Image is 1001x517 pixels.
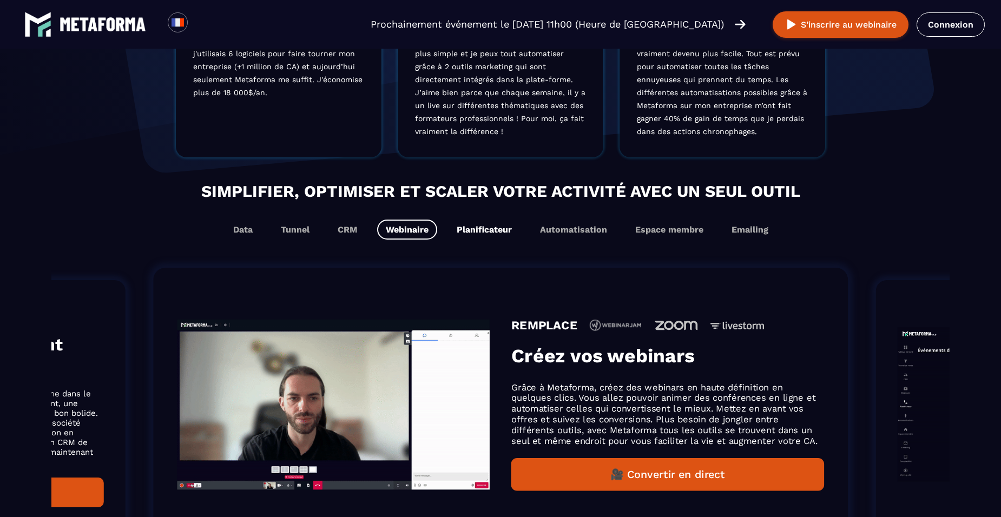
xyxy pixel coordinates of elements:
[171,16,185,29] img: fr
[24,11,51,38] img: logo
[637,8,808,138] p: Que ça soit pour acquérir de nouveaux élèves, pour l’administratif ou même pour la délivrabilité ...
[735,18,746,30] img: arrow-right
[511,382,824,446] p: Grâce à Metaforma, créez des webinars en haute définition en quelques clics. Vous allez pouvoir a...
[723,220,777,240] button: Emailing
[654,320,699,331] img: icon
[917,12,985,37] a: Connexion
[60,17,146,31] img: logo
[773,11,908,38] button: S’inscrire au webinaire
[193,8,364,99] p: Plutôt que d’avoir besoin de plein d’outils différents, j’utilise Metaforma qui réunit tout ce do...
[531,220,616,240] button: Automatisation
[329,220,366,240] button: CRM
[188,12,214,36] div: Search for option
[415,8,586,138] p: Depuis que j’utilise Metaforma mon CA a été multiplié par 4 ! Je fais l’acquisition de nouveaux a...
[197,18,205,31] input: Search for option
[448,220,521,240] button: Planificateur
[511,344,824,367] h3: Créez vos webinars
[225,220,261,240] button: Data
[177,319,490,489] img: gif
[511,319,577,333] h4: REMPLACE
[62,179,939,203] h2: Simplifier, optimiser et scaler votre activité avec un seul outil
[785,18,798,31] img: play
[710,321,764,330] img: icon
[371,17,724,32] p: Prochainement événement le [DATE] 11h00 (Heure de [GEOGRAPHIC_DATA])
[272,220,318,240] button: Tunnel
[589,320,642,332] img: icon
[377,220,437,240] button: Webinaire
[627,220,712,240] button: Espace membre
[511,458,824,491] button: 🎥 Convertir en direct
